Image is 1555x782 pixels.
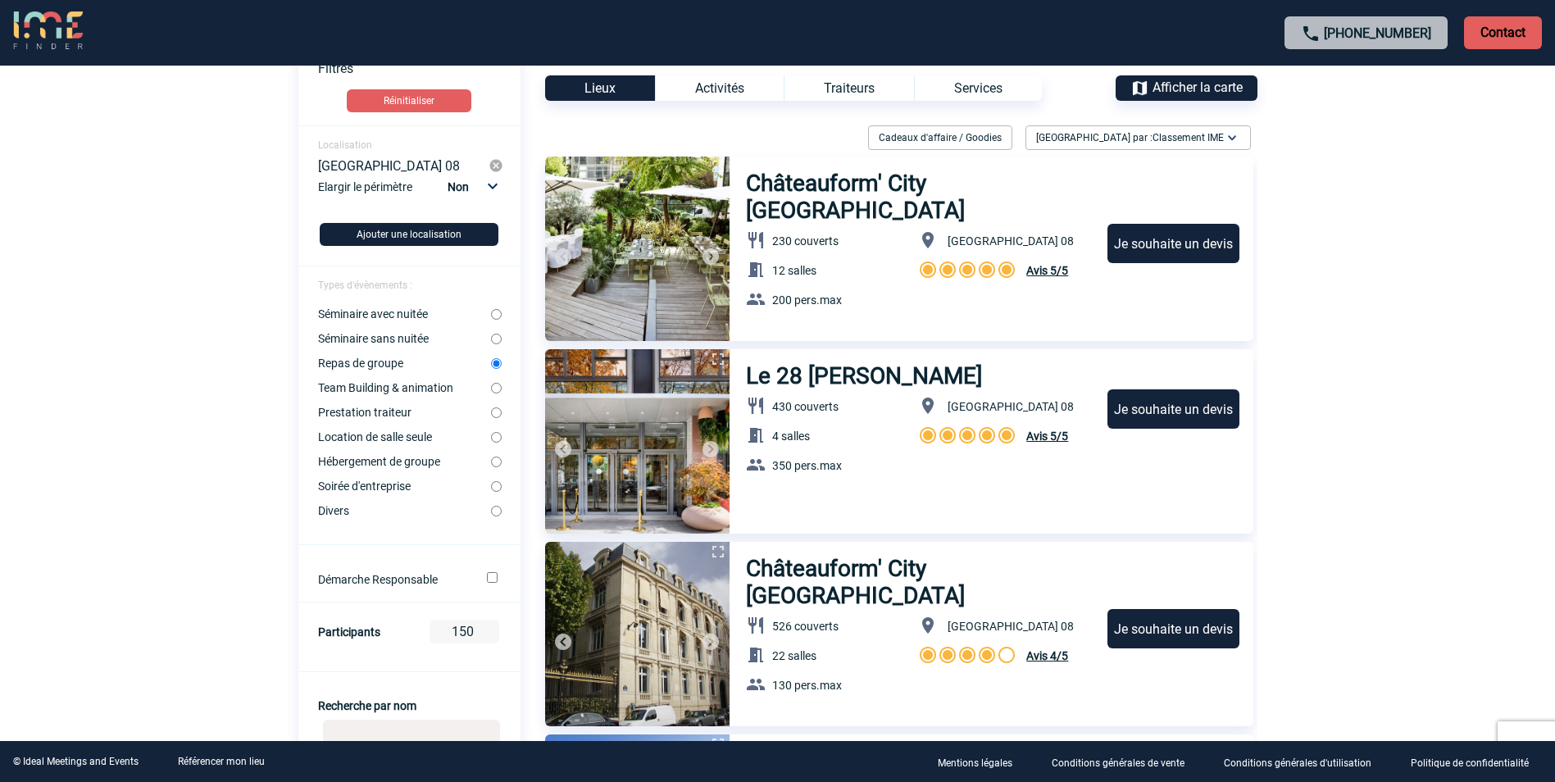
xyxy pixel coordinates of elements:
div: © Ideal Meetings and Events [13,756,139,767]
span: Types d'évènements : [318,280,412,291]
label: Démarche Responsable [318,573,465,586]
a: [PHONE_NUMBER] [1324,25,1431,41]
label: Prestation traiteur [318,406,491,419]
span: Avis 4/5 [1026,649,1068,662]
label: Team Building & animation [318,381,491,394]
label: Divers [318,504,491,517]
span: [GEOGRAPHIC_DATA] 08 [948,620,1074,633]
h3: Châteauform' City [GEOGRAPHIC_DATA] [746,170,1093,224]
span: [GEOGRAPHIC_DATA] par : [1036,130,1224,146]
a: Conditions générales de vente [1039,754,1211,770]
label: Séminaire avec nuitée [318,307,491,321]
label: Participants [318,625,380,639]
label: Soirée d'entreprise [318,480,491,493]
img: baseline_restaurant_white_24dp-b.png [746,230,766,250]
div: Je souhaite un devis [1107,609,1239,648]
span: 200 pers.max [772,293,842,307]
span: 4 salles [772,430,810,443]
div: [GEOGRAPHIC_DATA] 08 (75008) [318,158,489,173]
img: 1.jpg [545,542,730,726]
p: Filtres [318,61,521,76]
label: Hébergement de groupe [318,455,491,468]
div: Traiteurs [784,75,914,101]
h3: Le 28 [PERSON_NAME] [746,362,984,389]
img: call-24-px.png [1301,24,1321,43]
p: Politique de confidentialité [1411,757,1529,769]
img: baseline_meeting_room_white_24dp-b.png [746,425,766,445]
img: cancel-24-px-g.png [489,158,503,173]
div: Lieux [545,75,655,101]
a: Réinitialiser [298,89,521,112]
span: 22 salles [772,649,816,662]
span: [GEOGRAPHIC_DATA] 08 [948,400,1074,413]
a: Conditions générales d'utilisation [1211,754,1398,770]
span: 130 pers.max [772,679,842,692]
p: Contact [1464,16,1542,49]
div: Je souhaite un devis [1107,224,1239,263]
div: Cadeaux d'affaire / Goodies [868,125,1012,150]
p: Conditions générales d'utilisation [1224,757,1371,769]
img: 1.jpg [545,349,730,534]
a: Mentions légales [925,754,1039,770]
button: Réinitialiser [347,89,471,112]
img: baseline_location_on_white_24dp-b.png [918,616,938,635]
img: baseline_group_white_24dp-b.png [746,455,766,475]
img: baseline_group_white_24dp-b.png [746,675,766,694]
img: baseline_location_on_white_24dp-b.png [918,396,938,416]
span: Avis 5/5 [1026,264,1068,277]
span: Afficher la carte [1153,80,1243,95]
label: Location de salle seule [318,430,491,443]
a: Politique de confidentialité [1398,754,1555,770]
img: baseline_expand_more_white_24dp-b.png [1224,130,1240,146]
span: 526 couverts [772,620,839,633]
label: Recherche par nom [318,699,416,712]
span: Localisation [318,139,372,151]
img: baseline_location_on_white_24dp-b.png [918,230,938,250]
a: Référencer mon lieu [178,756,265,767]
h3: Châteauform' City [GEOGRAPHIC_DATA] [746,555,1093,609]
img: baseline_meeting_room_white_24dp-b.png [746,645,766,665]
p: Conditions générales de vente [1052,757,1184,769]
div: Elargir le périmètre [318,176,504,210]
label: Séminaire sans nuitée [318,332,491,345]
img: 1.jpg [545,157,730,341]
span: [GEOGRAPHIC_DATA] 08 [948,234,1074,248]
div: Filtrer sur Cadeaux d'affaire / Goodies [862,125,1019,150]
p: Mentions légales [938,757,1012,769]
div: Activités [655,75,784,101]
div: Je souhaite un devis [1107,389,1239,429]
label: Repas de groupe [318,357,491,370]
img: baseline_meeting_room_white_24dp-b.png [746,260,766,280]
span: 430 couverts [772,400,839,413]
div: Services [914,75,1042,101]
span: Classement IME [1153,132,1224,143]
span: 230 couverts [772,234,839,248]
span: 350 pers.max [772,459,842,472]
img: baseline_restaurant_white_24dp-b.png [746,396,766,416]
input: Démarche Responsable [487,572,498,583]
span: 12 salles [772,264,816,277]
span: Avis 5/5 [1026,430,1068,443]
img: baseline_group_white_24dp-b.png [746,289,766,309]
img: baseline_restaurant_white_24dp-b.png [746,616,766,635]
button: Ajouter une localisation [320,223,498,246]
